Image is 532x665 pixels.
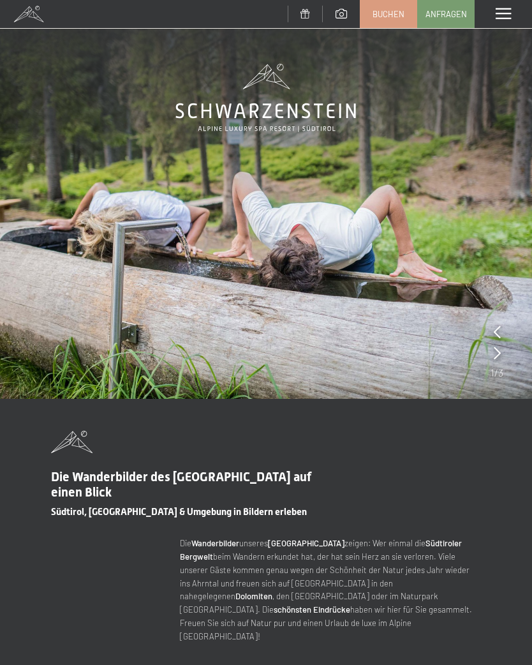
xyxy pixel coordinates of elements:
[418,1,474,27] a: Anfragen
[51,506,307,518] span: Südtirol, [GEOGRAPHIC_DATA] & Umgebung in Bildern erleben
[494,366,498,380] span: /
[268,538,344,548] strong: [GEOGRAPHIC_DATA]
[235,591,272,601] strong: Dolomiten
[360,1,417,27] a: Buchen
[274,604,350,615] strong: schönsten Eindrücke
[425,8,467,20] span: Anfragen
[191,538,239,548] strong: Wanderbilder
[180,537,481,643] p: Die unseres zeigen: Wer einmal die beim Wandern erkundet hat, der hat sein Herz an sie verloren. ...
[491,366,494,380] span: 1
[51,469,311,500] span: Die Wanderbilder des [GEOGRAPHIC_DATA] auf einen Blick
[498,366,503,380] span: 3
[373,8,404,20] span: Buchen
[180,538,462,562] strong: Südtiroler Bergwelt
